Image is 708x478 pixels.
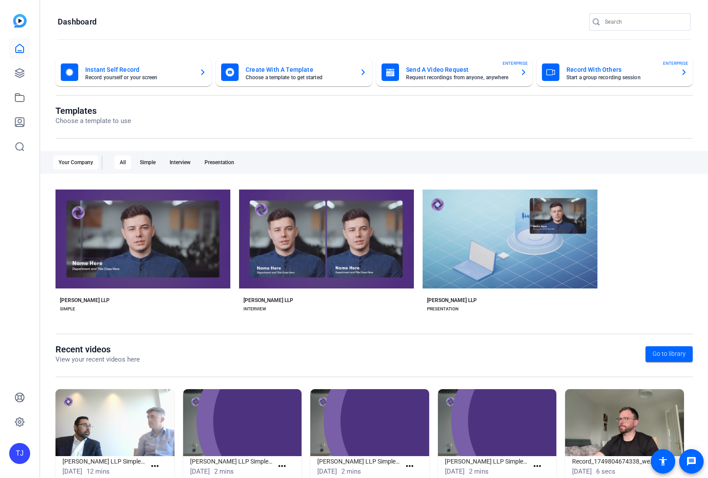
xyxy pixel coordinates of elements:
span: 2 mins [341,467,361,475]
mat-card-subtitle: Choose a template to get started [246,75,353,80]
div: SIMPLE [60,306,75,313]
span: ENTERPRISE [663,60,688,67]
h1: Dashboard [58,17,97,27]
div: [PERSON_NAME] LLP [427,297,477,304]
img: blue-gradient.svg [13,14,27,28]
mat-card-subtitle: Start a group recording session [566,75,673,80]
input: Search [605,17,684,27]
span: 2 mins [214,467,234,475]
img: Grant Thornton LLP Simple (49006) [310,389,429,456]
img: Grant Thornton LLP Simple (49064) [56,389,174,456]
mat-icon: more_horiz [277,461,288,472]
p: Choose a template to use [56,116,131,126]
span: [DATE] [62,467,82,475]
div: INTERVIEW [243,306,266,313]
div: All [115,155,131,169]
h1: Record_1749804674338_webcam [572,456,656,467]
h1: Templates [56,105,131,116]
div: Your Company [53,155,98,169]
span: [DATE] [445,467,465,475]
img: Grant Thornton LLP Simple (49007) - Copy [183,389,302,456]
mat-card-title: Create With A Template [246,64,353,75]
h1: [PERSON_NAME] LLP Simple (49064) [62,456,146,467]
div: Simple [135,155,161,169]
mat-card-subtitle: Record yourself or your screen [85,75,192,80]
span: ENTERPRISE [503,60,528,67]
p: View your recent videos here [56,355,140,365]
a: Go to library [646,346,693,362]
h1: [PERSON_NAME] LLP Simple (49007) [445,456,528,467]
div: TJ [9,443,30,464]
div: Presentation [199,155,239,169]
button: Instant Self RecordRecord yourself or your screen [56,58,212,86]
div: [PERSON_NAME] LLP [243,297,293,304]
mat-card-title: Send A Video Request [406,64,513,75]
button: Create With A TemplateChoose a template to get started [216,58,372,86]
mat-card-title: Instant Self Record [85,64,192,75]
h1: [PERSON_NAME] LLP Simple (49006) [317,456,401,467]
span: [DATE] [317,467,337,475]
img: Grant Thornton LLP Simple (49007) [438,389,557,456]
mat-card-subtitle: Request recordings from anyone, anywhere [406,75,513,80]
button: Record With OthersStart a group recording sessionENTERPRISE [537,58,693,86]
h1: [PERSON_NAME] LLP Simple (49007) - Copy [190,456,274,467]
span: 12 mins [87,467,110,475]
mat-icon: message [686,456,697,467]
h1: Recent videos [56,344,140,355]
mat-card-title: Record With Others [566,64,673,75]
span: Go to library [652,349,686,358]
mat-icon: more_horiz [149,461,160,472]
span: [DATE] [572,467,592,475]
mat-icon: more_horiz [404,461,415,472]
div: PRESENTATION [427,306,458,313]
div: [PERSON_NAME] LLP [60,297,110,304]
img: Record_1749804674338_webcam [565,389,684,456]
span: 2 mins [469,467,489,475]
span: [DATE] [190,467,210,475]
div: Interview [164,155,196,169]
mat-icon: more_horiz [532,461,543,472]
span: 6 secs [596,467,615,475]
mat-icon: accessibility [658,456,668,467]
button: Send A Video RequestRequest recordings from anyone, anywhereENTERPRISE [376,58,532,86]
